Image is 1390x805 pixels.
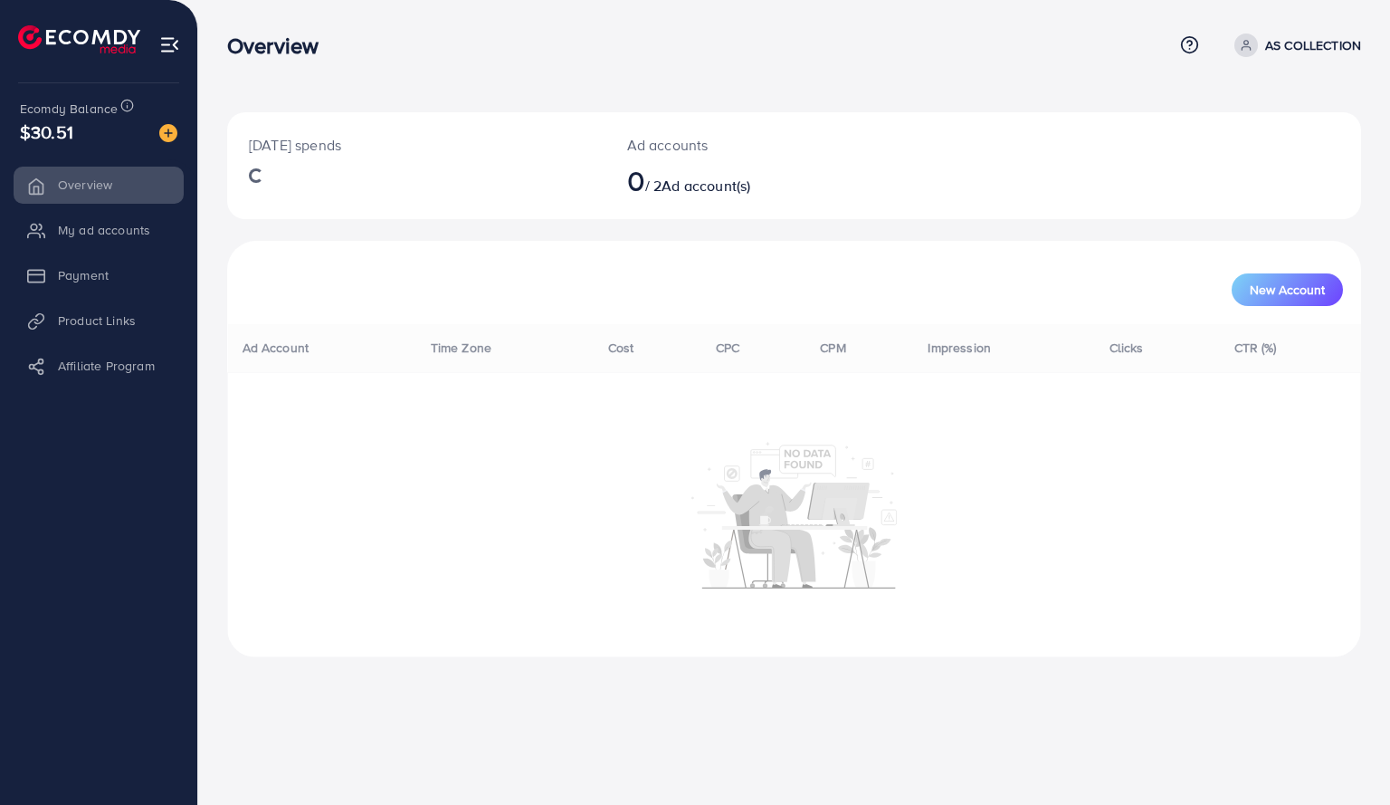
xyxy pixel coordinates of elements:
[1232,273,1343,306] button: New Account
[627,134,867,156] p: Ad accounts
[662,176,750,196] span: Ad account(s)
[1227,34,1361,57] a: AS COLLECTION
[20,100,118,118] span: Ecomdy Balance
[159,34,180,55] img: menu
[627,159,645,201] span: 0
[20,119,73,145] span: $30.51
[249,134,584,156] p: [DATE] spends
[159,124,177,142] img: image
[1250,283,1325,296] span: New Account
[18,25,140,53] img: logo
[227,33,333,59] h3: Overview
[627,163,867,197] h2: / 2
[1265,34,1361,56] p: AS COLLECTION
